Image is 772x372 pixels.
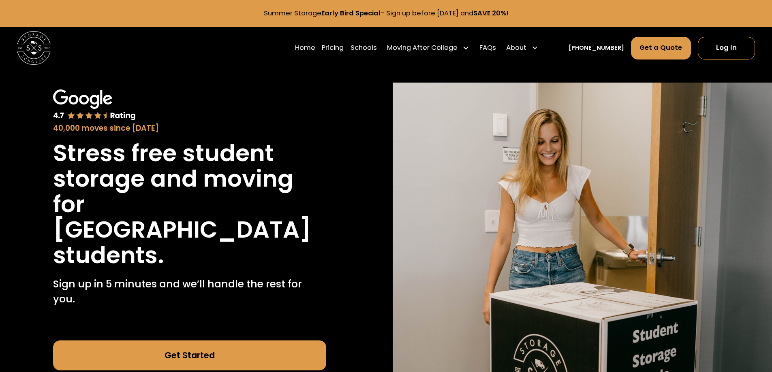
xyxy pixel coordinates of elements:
[506,43,526,53] div: About
[53,123,326,134] div: 40,000 moves since [DATE]
[53,276,326,307] p: Sign up in 5 minutes and we’ll handle the rest for you.
[17,31,51,65] img: Storage Scholars main logo
[631,37,691,60] a: Get a Quote
[322,36,344,60] a: Pricing
[351,36,377,60] a: Schools
[387,43,458,53] div: Moving After College
[503,36,542,60] div: About
[473,9,509,18] strong: SAVE 20%!
[53,340,326,371] a: Get Started
[264,9,509,18] a: Summer StorageEarly Bird Special- Sign up before [DATE] andSAVE 20%!
[53,242,164,268] h1: students.
[384,36,473,60] div: Moving After College
[53,140,326,217] h1: Stress free student storage and moving for
[479,36,496,60] a: FAQs
[698,37,755,60] a: Log In
[295,36,315,60] a: Home
[569,44,624,53] a: [PHONE_NUMBER]
[53,89,136,121] img: Google 4.7 star rating
[321,9,381,18] strong: Early Bird Special
[53,217,311,242] h1: [GEOGRAPHIC_DATA]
